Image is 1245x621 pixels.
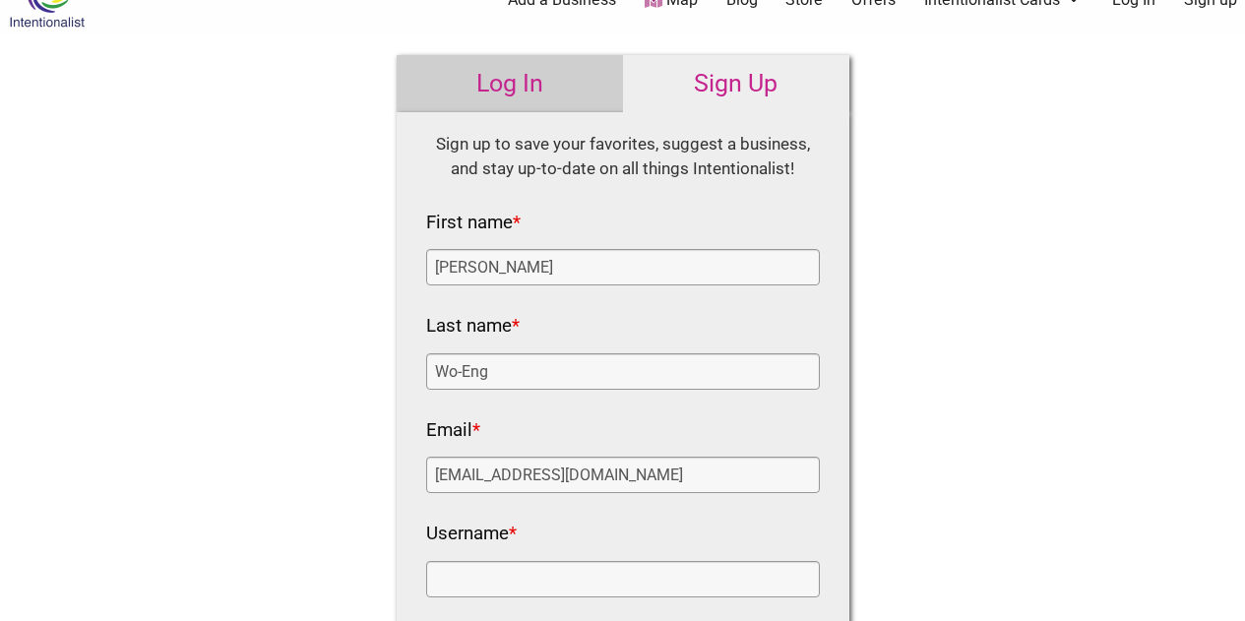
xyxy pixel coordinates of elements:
[426,518,517,551] label: Username
[623,55,849,112] a: Sign Up
[426,310,520,343] label: Last name
[426,414,480,448] label: Email
[397,55,623,112] a: Log In
[426,207,521,240] label: First name
[426,132,820,182] div: Sign up to save your favorites, suggest a business, and stay up-to-date on all things Intentional...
